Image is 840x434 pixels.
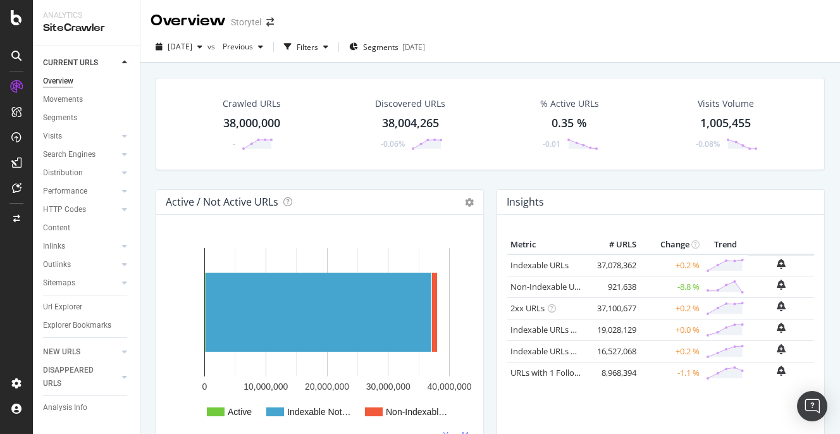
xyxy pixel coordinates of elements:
[43,75,131,88] a: Overview
[589,319,639,340] td: 19,028,129
[777,366,786,376] div: bell-plus
[43,301,131,314] a: Url Explorer
[297,42,318,53] div: Filters
[540,97,599,110] div: % Active URLs
[507,235,589,254] th: Metric
[43,130,118,143] a: Visits
[510,281,588,292] a: Non-Indexable URLs
[589,340,639,362] td: 16,527,068
[777,259,786,269] div: bell-plus
[43,166,83,180] div: Distribution
[43,148,118,161] a: Search Engines
[244,381,288,392] text: 10,000,000
[382,115,439,132] div: 38,004,265
[363,42,398,53] span: Segments
[402,42,425,53] div: [DATE]
[639,254,703,276] td: +0.2 %
[696,139,720,149] div: -0.08%
[43,111,131,125] a: Segments
[777,323,786,333] div: bell-plus
[43,111,77,125] div: Segments
[43,56,118,70] a: CURRENT URLS
[703,235,748,254] th: Trend
[43,401,131,414] a: Analysis Info
[43,401,87,414] div: Analysis Info
[510,345,648,357] a: Indexable URLs with Bad Description
[43,166,118,180] a: Distribution
[43,319,111,332] div: Explorer Bookmarks
[43,148,96,161] div: Search Engines
[43,364,107,390] div: DISAPPEARED URLS
[218,37,268,57] button: Previous
[589,362,639,383] td: 8,968,394
[43,21,130,35] div: SiteCrawler
[43,221,131,235] a: Content
[43,185,87,198] div: Performance
[510,324,616,335] a: Indexable URLs with Bad H1
[589,276,639,297] td: 921,638
[43,221,70,235] div: Content
[207,41,218,52] span: vs
[700,115,751,132] div: 1,005,455
[228,407,252,417] text: Active
[287,407,350,417] text: Indexable Not…
[589,297,639,319] td: 37,100,677
[43,364,118,390] a: DISAPPEARED URLS
[639,340,703,362] td: +0.2 %
[589,254,639,276] td: 37,078,362
[465,198,474,207] i: Options
[43,93,131,106] a: Movements
[43,319,131,332] a: Explorer Bookmarks
[305,381,349,392] text: 20,000,000
[639,276,703,297] td: -8.8 %
[543,139,560,149] div: -0.01
[589,235,639,254] th: # URLS
[43,345,80,359] div: NEW URLS
[166,194,278,211] h4: Active / Not Active URLs
[279,37,333,57] button: Filters
[218,41,253,52] span: Previous
[43,301,82,314] div: Url Explorer
[510,302,545,314] a: 2xx URLs
[223,115,280,132] div: 38,000,000
[151,37,207,57] button: [DATE]
[43,258,71,271] div: Outlinks
[698,97,754,110] div: Visits Volume
[797,391,827,421] div: Open Intercom Messenger
[510,367,603,378] a: URLs with 1 Follow Inlink
[151,10,226,32] div: Overview
[552,115,587,132] div: 0.35 %
[43,93,83,106] div: Movements
[43,75,73,88] div: Overview
[427,381,471,392] text: 40,000,000
[168,41,192,52] span: 2025 Jul. 25th
[231,16,261,28] div: Storytel
[777,344,786,354] div: bell-plus
[510,259,569,271] a: Indexable URLs
[375,97,445,110] div: Discovered URLs
[43,240,65,253] div: Inlinks
[639,319,703,340] td: +0.0 %
[233,139,235,149] div: -
[381,139,405,149] div: -0.06%
[777,301,786,311] div: bell-plus
[43,345,118,359] a: NEW URLS
[639,362,703,383] td: -1.1 %
[344,37,430,57] button: Segments[DATE]
[43,240,118,253] a: Inlinks
[43,258,118,271] a: Outlinks
[43,276,118,290] a: Sitemaps
[166,235,473,433] svg: A chart.
[266,18,274,27] div: arrow-right-arrow-left
[43,130,62,143] div: Visits
[43,10,130,21] div: Analytics
[43,276,75,290] div: Sitemaps
[43,185,118,198] a: Performance
[777,280,786,290] div: bell-plus
[223,97,281,110] div: Crawled URLs
[639,235,703,254] th: Change
[366,381,411,392] text: 30,000,000
[386,407,447,417] text: Non-Indexabl…
[43,203,118,216] a: HTTP Codes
